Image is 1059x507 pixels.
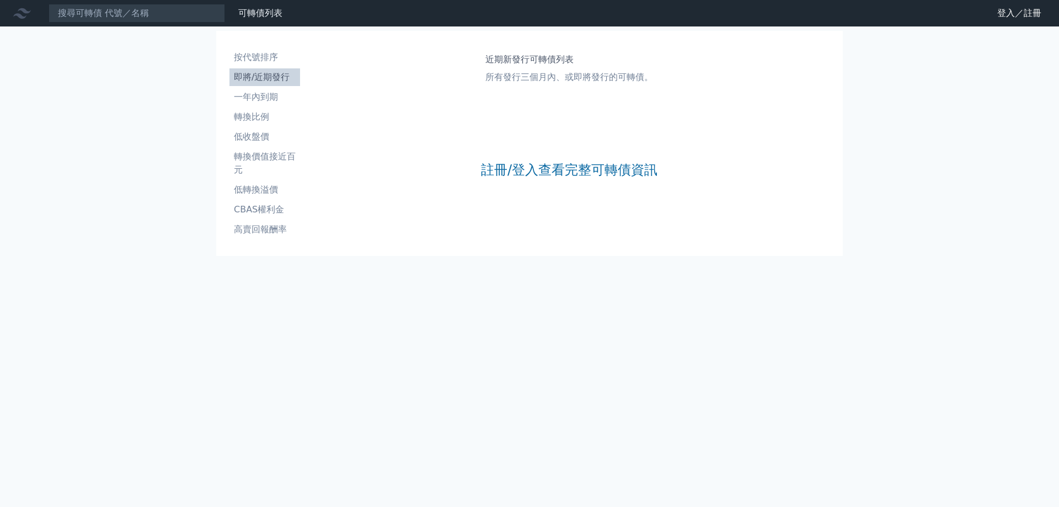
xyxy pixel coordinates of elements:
[485,53,653,66] h1: 近期新發行可轉債列表
[229,221,300,238] a: 高賣回報酬率
[229,201,300,218] a: CBAS權利金
[229,183,300,196] li: 低轉換溢價
[229,88,300,106] a: 一年內到期
[229,148,300,179] a: 轉換價值接近百元
[229,71,300,84] li: 即將/近期發行
[229,90,300,104] li: 一年內到期
[229,110,300,124] li: 轉換比例
[229,49,300,66] a: 按代號排序
[229,128,300,146] a: 低收盤價
[238,8,282,18] a: 可轉債列表
[485,71,653,84] p: 所有發行三個月內、或即將發行的可轉債。
[229,130,300,143] li: 低收盤價
[229,108,300,126] a: 轉換比例
[229,181,300,199] a: 低轉換溢價
[229,203,300,216] li: CBAS權利金
[229,68,300,86] a: 即將/近期發行
[481,161,657,179] a: 註冊/登入查看完整可轉債資訊
[229,150,300,177] li: 轉換價值接近百元
[229,51,300,64] li: 按代號排序
[49,4,225,23] input: 搜尋可轉債 代號／名稱
[229,223,300,236] li: 高賣回報酬率
[988,4,1050,22] a: 登入／註冊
